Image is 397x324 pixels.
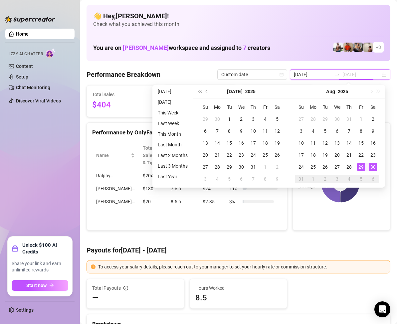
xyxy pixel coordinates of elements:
span: Share your link and earn unlimited rewards [12,260,68,273]
strong: Unlock $100 AI Credits [22,242,68,255]
td: $2.35 [199,195,226,208]
th: Total Sales & Tips [139,142,167,169]
td: 2025-07-06 [199,125,211,137]
div: 13 [333,139,341,147]
button: Last year (Control + left) [196,85,203,98]
li: Last Week [155,119,190,127]
td: 2025-07-30 [331,113,343,125]
td: 2025-08-17 [295,149,307,161]
div: 9 [273,175,281,183]
div: 31 [297,175,305,183]
div: 15 [225,139,233,147]
div: 5 [321,127,329,135]
td: 2025-07-30 [235,161,247,173]
td: 2025-08-28 [343,161,355,173]
th: Su [295,101,307,113]
div: 30 [213,115,221,123]
td: 2025-08-04 [211,173,223,185]
div: 7 [213,127,221,135]
span: Name [96,152,129,159]
img: Ralphy [363,43,373,52]
td: 2025-07-27 [199,161,211,173]
td: 2025-08-20 [331,149,343,161]
td: 2025-07-26 [271,149,283,161]
td: 2025-09-02 [319,173,331,185]
td: 2025-08-09 [271,173,283,185]
a: Setup [16,74,28,80]
div: 17 [297,151,305,159]
td: $204 [139,169,167,182]
td: 2025-07-04 [259,113,271,125]
span: Check what you achieved this month [93,21,384,28]
td: Ralphy… [92,169,139,182]
div: 22 [225,151,233,159]
td: 8.5 h [167,195,198,208]
td: 2025-08-22 [355,149,367,161]
td: 2025-07-31 [247,161,259,173]
li: Last Month [155,141,190,149]
td: 2025-07-17 [247,137,259,149]
div: To access your salary details, please reach out to your manager to set your hourly rate or commis... [98,263,386,270]
div: 25 [261,151,269,159]
a: Content [16,64,33,69]
div: 28 [309,115,317,123]
td: 2025-07-05 [271,113,283,125]
div: 13 [201,139,209,147]
span: Start now [26,283,47,288]
div: 1 [225,115,233,123]
button: Choose a year [338,85,348,98]
img: AI Chatter [46,48,56,58]
div: 29 [225,163,233,171]
div: 3 [249,115,257,123]
div: 31 [249,163,257,171]
td: 2025-07-28 [307,113,319,125]
div: 2 [369,115,377,123]
td: 2025-07-27 [295,113,307,125]
div: 14 [345,139,353,147]
div: 19 [273,139,281,147]
span: Total Sales [92,91,153,98]
div: 18 [309,151,317,159]
td: 2025-09-04 [343,173,355,185]
td: 2025-08-23 [367,149,379,161]
button: Choose a month [227,85,242,98]
li: Last 2 Months [155,151,190,159]
li: Last 3 Months [155,162,190,170]
td: 2025-08-24 [295,161,307,173]
td: 2025-08-15 [355,137,367,149]
td: 2025-08-11 [307,137,319,149]
td: 2025-08-27 [331,161,343,173]
li: [DATE] [155,98,190,106]
button: Previous month (PageUp) [203,85,211,98]
span: + 3 [376,44,381,51]
td: 2025-07-16 [235,137,247,149]
div: 19 [321,151,329,159]
th: Th [247,101,259,113]
td: 2025-08-30 [367,161,379,173]
td: 2025-07-19 [271,137,283,149]
td: 2025-08-12 [319,137,331,149]
td: 2025-08-05 [319,125,331,137]
td: $20 [139,195,167,208]
td: 2025-07-24 [247,149,259,161]
td: 2025-07-13 [199,137,211,149]
div: 10 [249,127,257,135]
input: Start date [294,71,332,78]
div: 27 [297,115,305,123]
td: 2025-06-29 [199,113,211,125]
div: 31 [345,115,353,123]
th: We [235,101,247,113]
div: 26 [273,151,281,159]
button: Choose a month [326,85,335,98]
div: 29 [357,163,365,171]
div: 29 [201,115,209,123]
div: 1 [357,115,365,123]
td: 2025-07-25 [259,149,271,161]
td: 2025-08-10 [295,137,307,149]
div: 29 [321,115,329,123]
div: 11 [261,127,269,135]
span: Total Sales & Tips [143,144,157,166]
span: Custom date [221,70,283,80]
th: We [331,101,343,113]
td: 2025-08-03 [199,173,211,185]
